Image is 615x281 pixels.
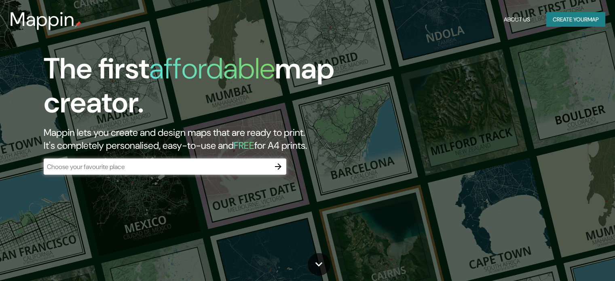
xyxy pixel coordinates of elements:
h2: Mappin lets you create and design maps that are ready to print. It's completely personalised, eas... [44,126,351,152]
button: Create yourmap [546,12,605,27]
h1: The first map creator. [44,52,351,126]
h5: FREE [234,139,254,152]
h1: affordable [149,50,275,87]
h3: Mappin [10,8,75,31]
img: mappin-pin [75,21,81,27]
input: Choose your favourite place [44,162,270,171]
button: About Us [501,12,533,27]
